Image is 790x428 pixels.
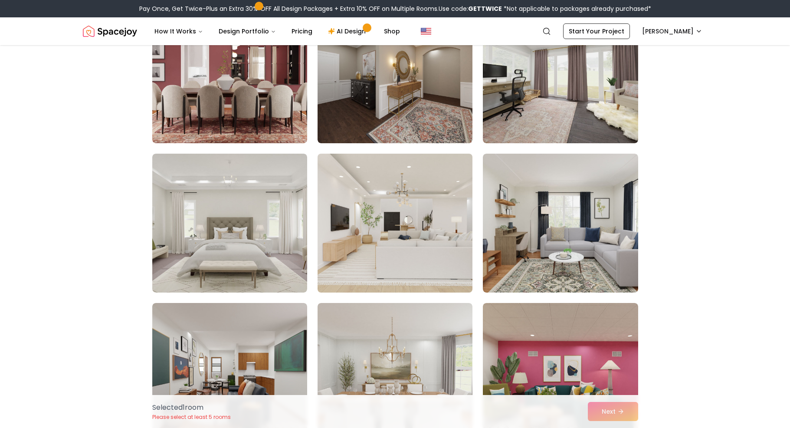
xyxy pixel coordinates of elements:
button: How It Works [148,23,210,40]
p: Selected 1 room [152,402,231,413]
span: *Not applicable to packages already purchased* [502,4,651,13]
p: Please select at least 5 rooms [152,414,231,421]
nav: Global [83,17,708,45]
img: United States [421,26,431,36]
img: Room room-40 [152,4,307,143]
img: Room room-44 [314,150,476,296]
button: [PERSON_NAME] [637,23,708,39]
a: Pricing [285,23,319,40]
span: Use code: [439,4,502,13]
a: Start Your Project [563,23,630,39]
img: Room room-43 [152,154,307,293]
b: GETTWICE [468,4,502,13]
div: Pay Once, Get Twice-Plus an Extra 30% OFF All Design Packages + Extra 10% OFF on Multiple Rooms. [139,4,651,13]
img: Room room-41 [318,4,472,143]
a: Shop [377,23,407,40]
img: Room room-45 [483,154,638,293]
nav: Main [148,23,407,40]
img: Spacejoy Logo [83,23,137,40]
button: Design Portfolio [212,23,283,40]
a: AI Design [321,23,375,40]
a: Spacejoy [83,23,137,40]
img: Room room-42 [483,4,638,143]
